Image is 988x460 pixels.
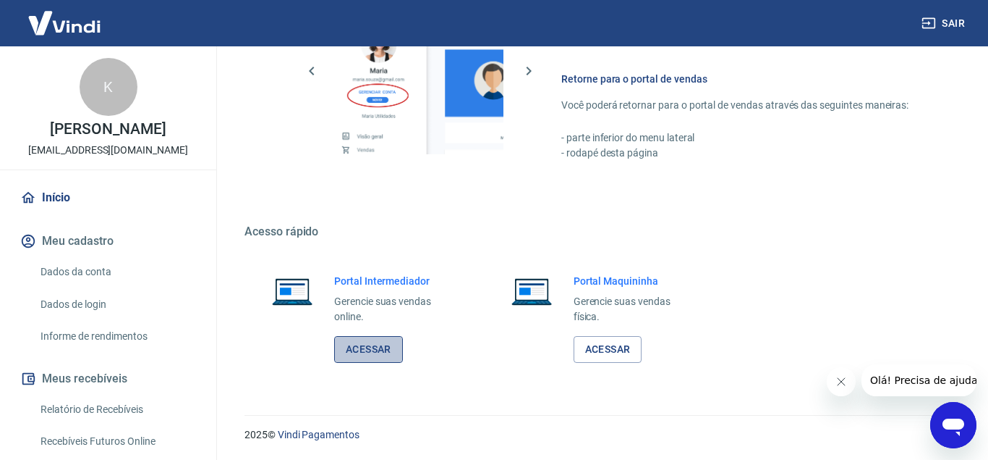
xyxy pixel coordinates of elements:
[574,336,642,363] a: Acessar
[930,402,976,448] iframe: Button to launch messaging window
[334,336,403,363] a: Acessar
[17,182,199,214] a: Início
[278,429,359,440] a: Vindi Pagamentos
[35,257,199,287] a: Dados da conta
[501,274,562,309] img: Imagem de um notebook aberto
[262,274,323,309] img: Imagem de um notebook aberto
[35,427,199,456] a: Recebíveis Futuros Online
[574,274,697,288] h6: Portal Maquininha
[244,427,953,443] p: 2025 ©
[35,322,199,351] a: Informe de rendimentos
[861,364,976,396] iframe: Message from company
[919,10,971,37] button: Sair
[28,143,188,158] p: [EMAIL_ADDRESS][DOMAIN_NAME]
[35,290,199,319] a: Dados de login
[561,146,919,161] p: - rodapé desta página
[244,225,953,239] h5: Acesso rápido
[17,1,111,45] img: Vindi
[561,72,919,86] h6: Retorne para o portal de vendas
[80,58,137,116] div: K
[334,294,458,325] p: Gerencie suas vendas online.
[334,274,458,288] h6: Portal Intermediador
[561,98,919,113] p: Você poderá retornar para o portal de vendas através das seguintes maneiras:
[35,395,199,425] a: Relatório de Recebíveis
[17,225,199,257] button: Meu cadastro
[50,122,166,137] p: [PERSON_NAME]
[561,130,919,146] p: - parte inferior do menu lateral
[827,367,856,396] iframe: Close message
[574,294,697,325] p: Gerencie suas vendas física.
[9,10,122,22] span: Olá! Precisa de ajuda?
[17,363,199,395] button: Meus recebíveis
